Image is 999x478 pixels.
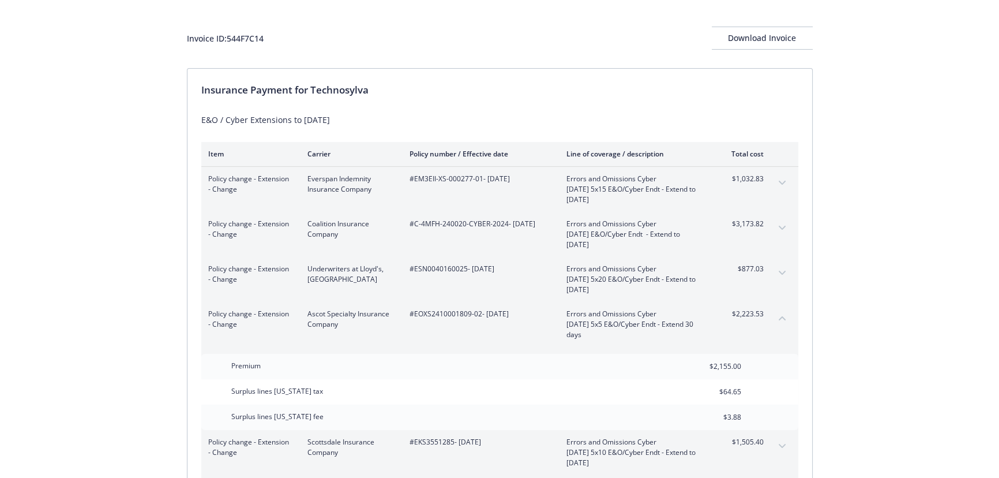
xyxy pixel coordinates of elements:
[410,149,548,159] div: Policy number / Effective date
[307,437,391,458] span: Scottsdale Insurance Company
[307,149,391,159] div: Carrier
[307,219,391,240] span: Coalition Insurance Company
[566,174,702,184] span: Errors and Omissions Cyber
[201,114,798,126] div: E&O / Cyber Extensions to [DATE]
[410,219,548,229] span: #C-4MFH-240020-CYBER-2024 - [DATE]
[720,309,764,319] span: $2,223.53
[773,219,791,237] button: expand content
[410,264,548,274] span: #ESN0040160025 - [DATE]
[201,302,798,347] div: Policy change - Extension - ChangeAscot Specialty Insurance Company#EOXS2410001809-02- [DATE]Erro...
[566,174,702,205] span: Errors and Omissions Cyber[DATE] 5x15 E&O/Cyber Endt - Extend to [DATE]
[307,174,391,195] span: Everspan Indemnity Insurance Company
[208,264,289,285] span: Policy change - Extension - Change
[773,264,791,282] button: expand content
[410,309,548,319] span: #EOXS2410001809-02 - [DATE]
[566,149,702,159] div: Line of coverage / description
[208,437,289,458] span: Policy change - Extension - Change
[773,309,791,327] button: collapse content
[208,149,289,159] div: Item
[566,437,702,447] span: Errors and Omissions Cyber
[566,309,702,319] span: Errors and Omissions Cyber
[410,437,548,447] span: #EKS3551285 - [DATE]
[566,219,702,229] span: Errors and Omissions Cyber
[231,412,324,421] span: Surplus lines [US_STATE] fee
[673,383,748,401] input: 0.00
[566,447,702,468] span: [DATE] 5x10 E&O/Cyber Endt - Extend to [DATE]
[307,264,391,285] span: Underwriters at Lloyd's, [GEOGRAPHIC_DATA]
[208,309,289,330] span: Policy change - Extension - Change
[720,264,764,274] span: $877.03
[566,264,702,295] span: Errors and Omissions Cyber[DATE] 5x20 E&O/Cyber Endt - Extend to [DATE]
[208,174,289,195] span: Policy change - Extension - Change
[410,174,548,184] span: #EM3EII-XS-000277-01 - [DATE]
[773,174,791,192] button: expand content
[673,358,748,375] input: 0.00
[208,219,289,240] span: Policy change - Extension - Change
[566,184,702,205] span: [DATE] 5x15 E&O/Cyber Endt - Extend to [DATE]
[201,257,798,302] div: Policy change - Extension - ChangeUnderwriters at Lloyd's, [GEOGRAPHIC_DATA]#ESN0040160025- [DATE...
[231,386,323,396] span: Surplus lines [US_STATE] tax
[201,167,798,212] div: Policy change - Extension - ChangeEverspan Indemnity Insurance Company#EM3EII-XS-000277-01- [DATE...
[712,27,813,49] div: Download Invoice
[712,27,813,50] button: Download Invoice
[566,264,702,274] span: Errors and Omissions Cyber
[566,437,702,468] span: Errors and Omissions Cyber[DATE] 5x10 E&O/Cyber Endt - Extend to [DATE]
[720,437,764,447] span: $1,505.40
[307,309,391,330] span: Ascot Specialty Insurance Company
[720,149,764,159] div: Total cost
[566,274,702,295] span: [DATE] 5x20 E&O/Cyber Endt - Extend to [DATE]
[673,409,748,426] input: 0.00
[720,219,764,229] span: $3,173.82
[201,212,798,257] div: Policy change - Extension - ChangeCoalition Insurance Company#C-4MFH-240020-CYBER-2024- [DATE]Err...
[566,219,702,250] span: Errors and Omissions Cyber[DATE] E&O/Cyber Endt - Extend to [DATE]
[566,229,702,250] span: [DATE] E&O/Cyber Endt - Extend to [DATE]
[201,430,798,475] div: Policy change - Extension - ChangeScottsdale Insurance Company#EKS3551285- [DATE]Errors and Omiss...
[566,319,702,340] span: [DATE] 5x5 E&O/Cyber Endt - Extend 30 days
[187,32,264,44] div: Invoice ID: 544F7C14
[201,83,798,98] div: Insurance Payment for Technosylva
[566,309,702,340] span: Errors and Omissions Cyber[DATE] 5x5 E&O/Cyber Endt - Extend 30 days
[773,437,791,455] button: expand content
[231,361,261,371] span: Premium
[720,174,764,184] span: $1,032.83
